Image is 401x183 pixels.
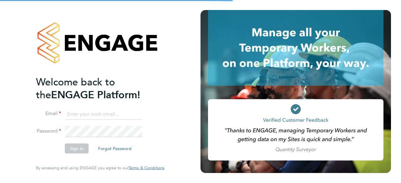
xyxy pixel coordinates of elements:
[36,128,61,135] label: Password
[36,110,61,117] label: Email
[36,165,164,170] span: By accessing and using ENGAGE you agree to our
[36,76,115,101] span: Welcome back to the
[128,165,164,170] a: Terms & Conditions
[65,144,89,154] button: Sign In
[128,165,164,170] span: Terms & Conditions
[36,75,158,101] h2: ENGAGE Platform!
[93,144,137,154] button: Forgot Password
[65,109,142,120] input: Enter your work email...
